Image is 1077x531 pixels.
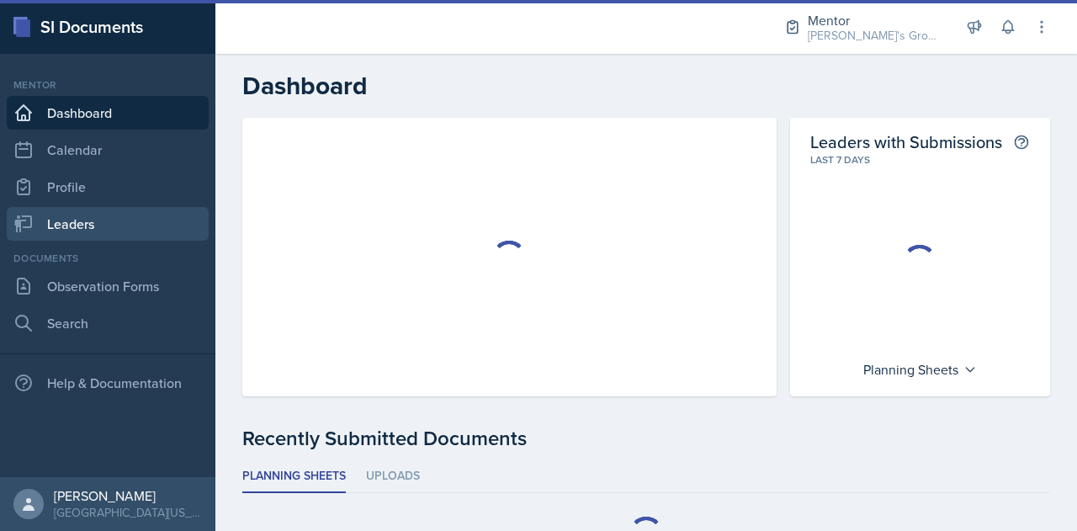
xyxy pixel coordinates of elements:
div: Documents [7,251,209,266]
div: Mentor [7,77,209,93]
div: [GEOGRAPHIC_DATA][US_STATE] in [GEOGRAPHIC_DATA] [54,504,202,521]
div: Planning Sheets [855,356,985,383]
div: Last 7 days [810,152,1030,167]
a: Profile [7,170,209,204]
div: Mentor [808,10,942,30]
li: Planning Sheets [242,460,346,493]
h2: Leaders with Submissions [810,131,1002,152]
div: [PERSON_NAME]'s Groups / Fall 2025 [808,27,942,45]
li: Uploads [366,460,420,493]
h2: Dashboard [242,71,1050,101]
div: [PERSON_NAME] [54,487,202,504]
div: Recently Submitted Documents [242,423,1050,454]
a: Observation Forms [7,269,209,303]
a: Dashboard [7,96,209,130]
div: Help & Documentation [7,366,209,400]
a: Calendar [7,133,209,167]
a: Search [7,306,209,340]
a: Leaders [7,207,209,241]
